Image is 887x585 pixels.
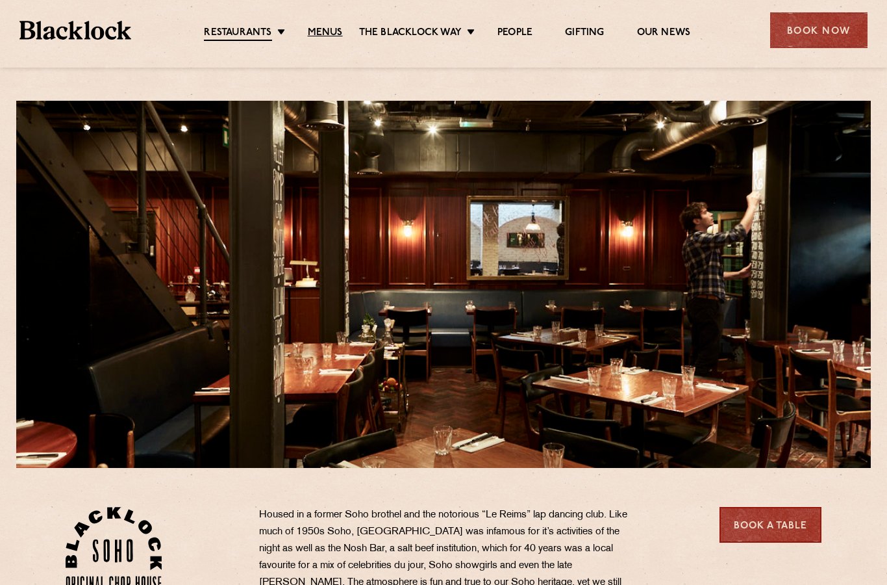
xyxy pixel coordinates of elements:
a: Our News [637,27,691,40]
a: Menus [308,27,343,40]
a: People [497,27,532,40]
a: Gifting [565,27,604,40]
a: Book a Table [719,507,821,543]
div: Book Now [770,12,868,48]
img: BL_Textured_Logo-footer-cropped.svg [19,21,131,40]
a: The Blacklock Way [359,27,462,40]
a: Restaurants [204,27,271,41]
